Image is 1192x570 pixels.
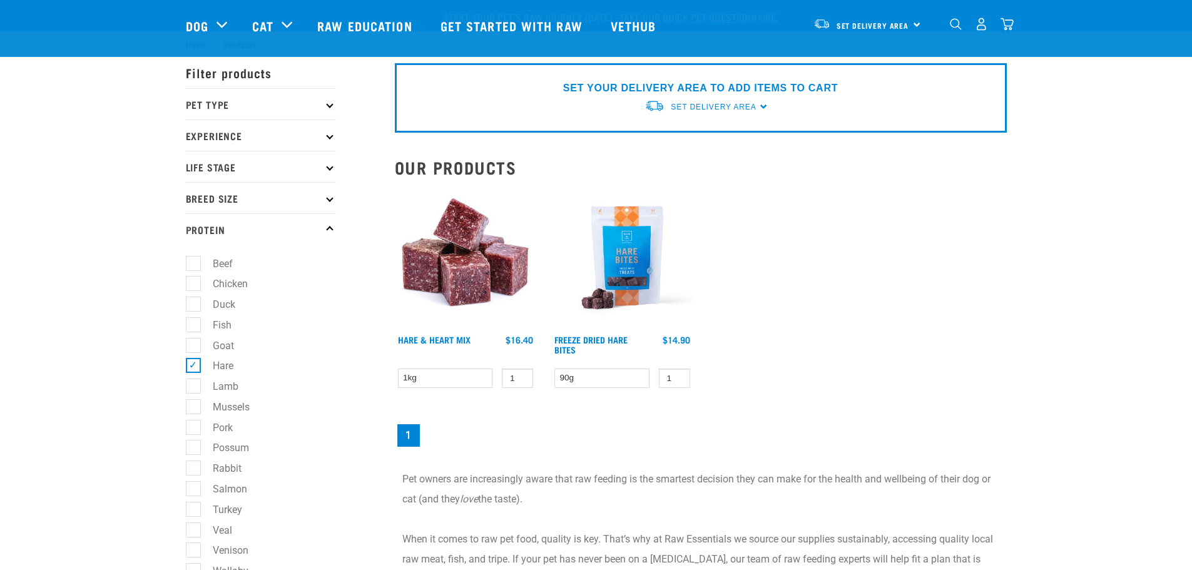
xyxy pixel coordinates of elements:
img: user.png [975,18,988,31]
label: Salmon [193,481,252,497]
label: Goat [193,338,239,354]
label: Duck [193,297,240,312]
a: Vethub [598,1,672,51]
img: van-moving.png [644,99,665,113]
label: Venison [193,542,253,558]
div: $14.90 [663,335,690,345]
a: Page 1 [397,424,420,447]
label: Turkey [193,502,247,517]
p: Pet Type [186,88,336,120]
label: Veal [193,522,237,538]
a: Raw Education [305,1,427,51]
p: Life Stage [186,151,336,182]
label: Chicken [193,276,253,292]
p: Pet owners are increasingly aware that raw feeding is the smartest decision they can make for the... [402,469,999,509]
img: home-icon-1@2x.png [950,18,962,30]
span: Set Delivery Area [671,103,756,111]
p: SET YOUR DELIVERY AREA TO ADD ITEMS TO CART [563,81,838,96]
p: Filter products [186,57,336,88]
nav: pagination [395,422,1007,449]
a: Freeze Dried Hare Bites [554,337,628,352]
em: love [460,493,478,505]
p: Experience [186,120,336,151]
label: Hare [193,358,238,374]
label: Pork [193,420,238,435]
input: 1 [659,369,690,388]
div: $16.40 [506,335,533,345]
h2: Our Products [395,158,1007,177]
a: Dog [186,16,208,35]
img: home-icon@2x.png [1001,18,1014,31]
label: Mussels [193,399,255,415]
input: 1 [502,369,533,388]
a: Hare & Heart Mix [398,337,471,342]
label: Possum [193,440,254,455]
span: Set Delivery Area [837,23,909,28]
a: Get started with Raw [428,1,598,51]
img: Pile Of Cubed Hare Heart For Pets [395,187,537,329]
label: Lamb [193,379,243,394]
label: Fish [193,317,237,333]
label: Rabbit [193,461,247,476]
p: Protein [186,213,336,245]
p: Breed Size [186,182,336,213]
img: van-moving.png [813,18,830,29]
a: Cat [252,16,273,35]
label: Beef [193,256,238,272]
img: Raw Essentials Freeze Dried Hare Bites [551,187,693,329]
